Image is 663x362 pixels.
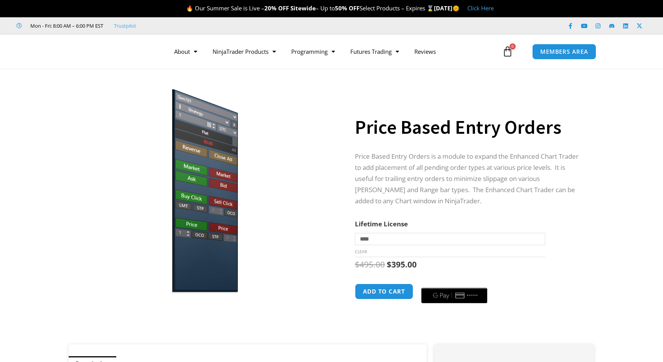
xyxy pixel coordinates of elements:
[114,21,136,30] a: Trustpilot
[186,4,434,12] span: 🔥 Our Summer Sale is Live – – Up to Select Products – Expires ⌛
[355,219,408,228] label: Lifetime License
[57,38,139,65] img: LogoAI | Affordable Indicators – NinjaTrader
[335,4,360,12] strong: 50% OFF
[167,43,205,60] a: About
[467,293,478,298] text: ••••••
[387,259,391,270] span: $
[355,151,579,207] p: Price Based Entry Orders is a module to expand the Enhanced Chart Trader to add placement of all ...
[510,43,516,50] span: 0
[407,43,444,60] a: Reviews
[355,284,413,299] button: Add to cart
[387,259,417,270] bdi: 395.00
[532,44,596,60] a: MEMBERS AREA
[355,259,360,270] span: $
[467,4,494,12] a: Click Here
[284,43,343,60] a: Programming
[421,288,487,303] button: Buy with GPay
[540,49,588,55] span: MEMBERS AREA
[452,4,460,12] span: 🌞
[355,259,385,270] bdi: 495.00
[264,4,289,12] strong: 20% OFF
[434,4,460,12] strong: [DATE]
[355,249,367,254] a: Clear options
[343,43,407,60] a: Futures Trading
[28,21,103,30] span: Mon - Fri: 8:00 AM – 6:00 PM EST
[205,43,284,60] a: NinjaTrader Products
[80,82,327,294] img: Price based
[167,43,500,60] nav: Menu
[420,282,489,283] iframe: Secure payment input frame
[491,40,524,63] a: 0
[355,114,579,141] h1: Price Based Entry Orders
[290,4,316,12] strong: Sitewide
